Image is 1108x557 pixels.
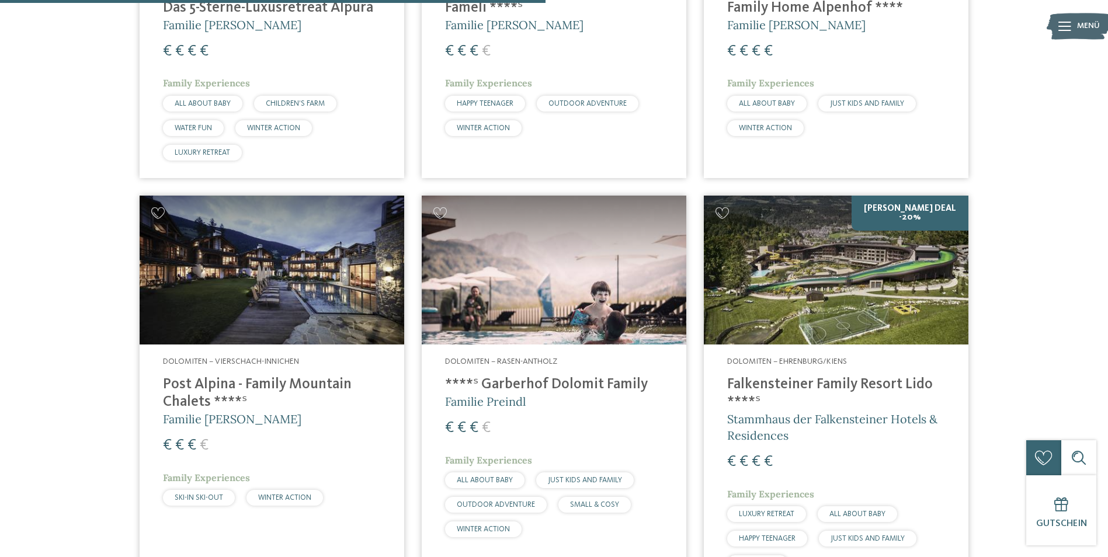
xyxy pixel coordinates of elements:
[752,44,760,59] span: €
[163,18,301,32] span: Familie [PERSON_NAME]
[187,44,196,59] span: €
[175,124,212,132] span: WATER FUN
[163,357,299,365] span: Dolomiten – Vierschach-Innichen
[704,196,968,344] img: Familienhotels gesucht? Hier findet ihr die besten!
[548,476,622,484] span: JUST KIDS AND FAMILY
[445,420,454,436] span: €
[445,44,454,59] span: €
[163,376,381,411] h4: Post Alpina - Family Mountain Chalets ****ˢ
[739,535,796,542] span: HAPPY TEENAGER
[175,44,184,59] span: €
[727,357,847,365] span: Dolomiten – Ehrenburg/Kiens
[422,196,686,344] img: Familienhotels gesucht? Hier findet ihr die besten!
[457,100,513,107] span: HAPPY TEENAGER
[829,510,885,518] span: ALL ABOUT BABY
[548,100,627,107] span: OUTDOOR ADVENTURE
[470,44,478,59] span: €
[727,376,945,411] h4: Falkensteiner Family Resort Lido ****ˢ
[739,124,792,132] span: WINTER ACTION
[163,44,172,59] span: €
[830,100,904,107] span: JUST KIDS AND FAMILY
[445,376,663,394] h4: ****ˢ Garberhof Dolomit Family
[739,510,794,518] span: LUXURY RETREAT
[457,420,466,436] span: €
[457,525,510,533] span: WINTER ACTION
[739,454,748,469] span: €
[457,124,510,132] span: WINTER ACTION
[457,476,513,484] span: ALL ABOUT BABY
[470,420,478,436] span: €
[482,420,491,436] span: €
[445,454,532,466] span: Family Experiences
[175,494,223,502] span: SKI-IN SKI-OUT
[266,100,325,107] span: CHILDREN’S FARM
[163,77,250,89] span: Family Experiences
[445,357,557,365] span: Dolomiten – Rasen-Antholz
[1026,475,1096,545] a: Gutschein
[163,438,172,453] span: €
[187,438,196,453] span: €
[1036,519,1087,528] span: Gutschein
[482,44,491,59] span: €
[258,494,311,502] span: WINTER ACTION
[457,501,535,509] span: OUTDOOR ADVENTURE
[163,472,250,483] span: Family Experiences
[727,44,736,59] span: €
[764,44,773,59] span: €
[175,438,184,453] span: €
[445,18,583,32] span: Familie [PERSON_NAME]
[163,412,301,426] span: Familie [PERSON_NAME]
[727,488,814,500] span: Family Experiences
[570,501,619,509] span: SMALL & COSY
[727,454,736,469] span: €
[247,124,300,132] span: WINTER ACTION
[727,412,937,443] span: Stammhaus der Falkensteiner Hotels & Residences
[140,196,404,344] img: Post Alpina - Family Mountain Chalets ****ˢ
[457,44,466,59] span: €
[200,438,209,453] span: €
[752,454,760,469] span: €
[200,44,209,59] span: €
[175,149,230,156] span: LUXURY RETREAT
[739,44,748,59] span: €
[445,394,526,409] span: Familie Preindl
[727,18,866,32] span: Familie [PERSON_NAME]
[445,77,532,89] span: Family Experiences
[764,454,773,469] span: €
[175,100,231,107] span: ALL ABOUT BABY
[831,535,905,542] span: JUST KIDS AND FAMILY
[727,77,814,89] span: Family Experiences
[739,100,795,107] span: ALL ABOUT BABY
